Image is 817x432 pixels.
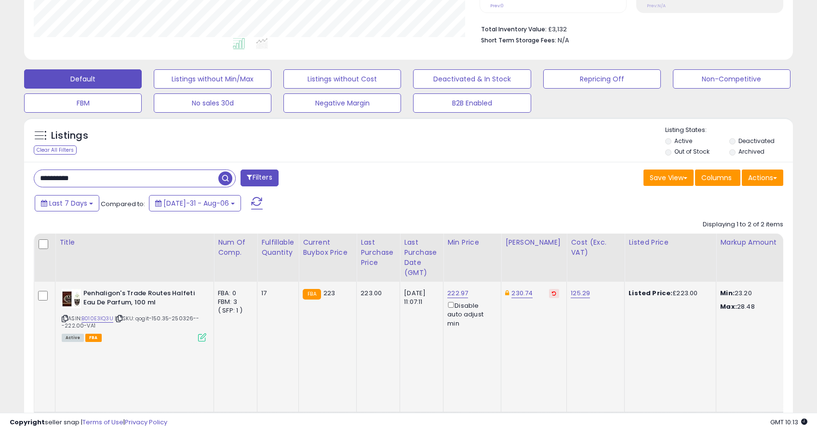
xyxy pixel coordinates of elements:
div: [PERSON_NAME] [505,237,563,248]
button: Listings without Cost [283,69,401,89]
button: Last 7 Days [35,195,99,211]
label: Archived [738,147,764,156]
li: £3,132 [481,23,776,34]
b: Short Term Storage Fees: [481,36,556,44]
button: Actions [742,170,783,186]
button: Default [24,69,142,89]
span: 223 [323,288,335,298]
button: Deactivated & In Stock [413,69,531,89]
button: Non-Competitive [673,69,790,89]
span: Columns [701,173,732,183]
p: Listing States: [665,126,793,135]
div: £223.00 [629,289,709,298]
a: 125.29 [571,288,590,298]
button: Save View [643,170,694,186]
span: All listings currently available for purchase on Amazon [62,334,84,342]
a: Terms of Use [82,418,123,427]
div: ASIN: [62,289,206,340]
div: Current Buybox Price [303,237,352,258]
div: Disable auto adjust min [447,300,494,328]
div: Title [59,237,210,248]
button: FBM [24,93,142,113]
h5: Listings [51,129,88,143]
span: Last 7 Days [49,198,87,208]
div: 223.00 [361,289,392,298]
div: Displaying 1 to 2 of 2 items [703,220,783,229]
label: Active [674,137,692,145]
span: | SKU: qogit-150.35-250326---222.00-VA1 [62,314,200,329]
button: B2B Enabled [413,93,531,113]
button: No sales 30d [154,93,271,113]
div: FBA: 0 [218,289,250,298]
strong: Copyright [10,418,45,427]
strong: Min: [720,288,735,298]
span: 2025-08-14 10:13 GMT [770,418,807,427]
div: Cost (Exc. VAT) [571,237,620,258]
img: 41mYRLKpnNL._SL40_.jpg [62,289,81,308]
a: 230.74 [511,288,533,298]
a: Privacy Policy [125,418,167,427]
div: seller snap | | [10,418,167,427]
button: Negative Margin [283,93,401,113]
button: Columns [695,170,740,186]
button: Repricing Off [543,69,661,89]
a: 222.97 [447,288,468,298]
small: FBA [303,289,321,300]
div: 17 [261,289,291,298]
b: Listed Price: [629,288,672,298]
small: Prev: N/A [647,3,666,9]
div: Clear All Filters [34,145,77,155]
div: FBM: 3 [218,298,250,306]
label: Deactivated [738,137,775,145]
div: ( SFP: 1 ) [218,306,250,315]
label: Out of Stock [674,147,710,156]
button: Listings without Min/Max [154,69,271,89]
span: FBA [85,334,102,342]
a: B010E3IQ3U [81,314,113,323]
p: 28.48 [720,302,800,311]
div: Markup Amount [720,237,804,248]
div: Fulfillable Quantity [261,237,295,258]
b: Penhaligon's Trade Routes Halfeti Eau De Parfum, 100 ml [83,289,201,309]
span: N/A [558,36,569,45]
b: Total Inventory Value: [481,25,547,33]
p: 23.20 [720,289,800,298]
span: Compared to: [101,199,145,209]
div: Last Purchase Price [361,237,396,268]
div: Listed Price [629,237,712,248]
span: [DATE]-31 - Aug-06 [163,198,229,208]
small: Prev: 0 [490,3,504,9]
div: Last Purchase Date (GMT) [404,237,439,278]
div: Min Price [447,237,497,248]
div: Num of Comp. [218,237,253,258]
strong: Max: [720,302,737,311]
button: [DATE]-31 - Aug-06 [149,195,241,211]
button: Filters [241,170,278,186]
div: [DATE] 11:07:11 [404,289,436,306]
